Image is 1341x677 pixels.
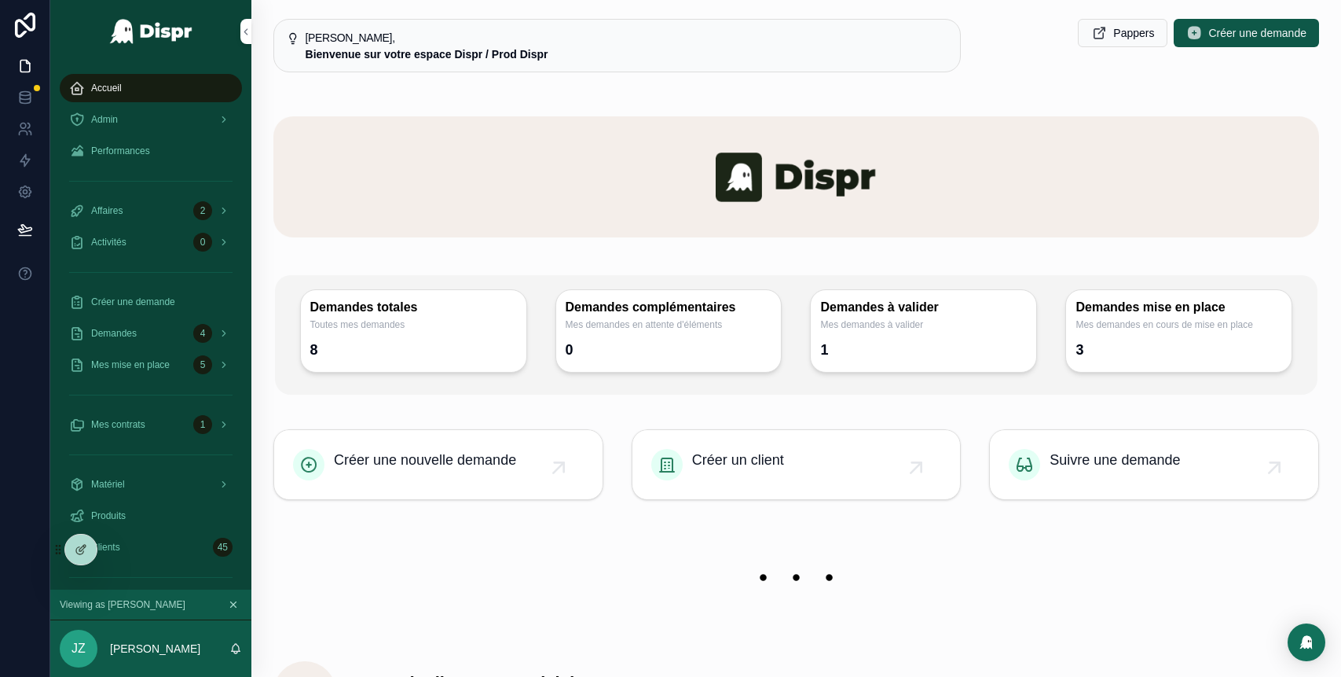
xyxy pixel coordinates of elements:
a: Suivre une demande [990,430,1318,499]
h3: Demandes totales [310,300,517,315]
div: **Bienvenue sur votre espace Dispr / Prod Dispr** [306,46,948,62]
a: Mes mise en place5 [60,351,242,379]
span: Admin [91,113,118,126]
span: Créer une nouvelle demande [334,449,516,471]
span: Créer un client [692,449,784,471]
div: 0 [566,337,573,362]
div: 5 [193,355,212,374]
button: Pappers [1078,19,1167,47]
a: Créer une nouvelle demande [274,430,603,499]
span: Affaires [91,204,123,217]
span: JZ [71,639,86,658]
span: Pappers [1113,25,1154,41]
span: Créer une demande [91,296,175,308]
a: Affaires2 [60,197,242,225]
span: Mes demandes en cours de mise en place [1075,318,1282,331]
button: Créer une demande [1174,19,1319,47]
span: Activités [91,236,126,248]
div: 1 [193,415,212,434]
span: Matériel [91,478,125,491]
a: Accueil [60,74,242,102]
a: Créer un client [632,430,961,499]
a: Activités0 [60,228,242,256]
div: Open Intercom Messenger [1288,624,1325,661]
div: 2 [193,201,212,220]
span: Mes contrats [91,418,145,431]
span: Produits [91,510,126,522]
img: App logo [109,19,193,44]
div: 3 [1075,337,1083,362]
a: Demandes4 [60,319,242,348]
a: Mes contrats1 [60,410,242,439]
div: 4 [193,324,212,343]
h5: Bonjour Jeremy, [306,32,948,43]
span: Viewing as [PERSON_NAME] [60,598,185,611]
span: Mes demandes à valider [820,318,1027,331]
span: Suivre une demande [1050,449,1180,471]
span: Clients [91,541,120,554]
span: Accueil [91,82,122,94]
a: Créer une demande [60,288,242,316]
span: Mes mise en place [91,359,170,371]
h3: Demandes complémentaires [566,300,772,315]
h3: Demandes à valider [820,300,1027,315]
span: Performances [91,145,150,157]
div: 8 [310,337,318,362]
span: Créer une demande [1208,25,1306,41]
h3: Demandes mise en place [1075,300,1282,315]
span: Demandes [91,327,137,340]
a: Produits [60,502,242,530]
a: Performances [60,137,242,165]
p: [PERSON_NAME] [110,641,200,657]
div: 45 [213,538,233,557]
a: Admin [60,105,242,134]
div: 1 [820,337,828,362]
span: Mes demandes en attente d'éléments [566,318,772,331]
div: 0 [193,233,212,252]
a: Clients45 [60,533,242,561]
a: Matériel [60,470,242,499]
img: 22208-banner-empty.png [273,544,1319,612]
div: scrollable content [50,63,251,590]
img: banner-dispr.png [273,116,1319,237]
span: Toutes mes demandes [310,318,517,331]
strong: Bienvenue sur votre espace Dispr / Prod Dispr [306,48,548,61]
